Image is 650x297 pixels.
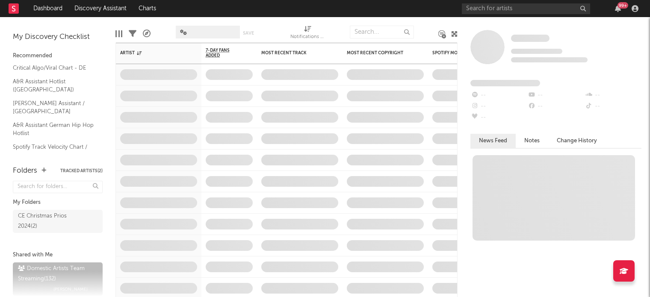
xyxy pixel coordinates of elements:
div: Recommended [13,51,103,61]
div: -- [470,90,527,101]
button: 99+ [615,5,621,12]
span: 7-Day Fans Added [206,48,240,58]
div: Edit Columns [115,21,122,46]
input: Search for folders... [13,181,103,193]
div: -- [585,101,641,112]
div: Folders [13,166,37,176]
div: 99 + [617,2,628,9]
a: CE Christmas Prios 2024(2) [13,210,103,233]
a: [PERSON_NAME] Assistant / [GEOGRAPHIC_DATA] [13,99,94,116]
span: Some Artist [511,35,550,42]
span: [PERSON_NAME] [53,284,88,294]
a: Domestic Artists Team Streaming(132)[PERSON_NAME] [13,262,103,296]
div: A&R Pipeline [143,21,151,46]
div: -- [470,101,527,112]
div: Most Recent Track [261,50,325,56]
div: -- [527,90,584,101]
div: Most Recent Copyright [347,50,411,56]
a: A&R Assistant German Hip Hop Hotlist [13,121,94,138]
button: Tracked Artists(2) [60,169,103,173]
button: News Feed [470,134,516,148]
div: My Folders [13,197,103,208]
button: Notes [516,134,548,148]
span: 0 fans last week [511,57,588,62]
a: Critical Algo/Viral Chart - DE [13,63,94,73]
a: Spotify Track Velocity Chart / DE [13,142,94,160]
button: Save [243,31,254,35]
a: Some Artist [511,34,550,43]
div: -- [585,90,641,101]
div: CE Christmas Prios 2024 ( 2 ) [18,211,78,232]
div: My Discovery Checklist [13,32,103,42]
div: Spotify Monthly Listeners [432,50,496,56]
div: Filters [129,21,136,46]
div: Notifications (Artist) [290,32,325,42]
div: Notifications (Artist) [290,21,325,46]
span: Tracking Since: [DATE] [511,49,562,54]
div: Domestic Artists Team Streaming ( 132 ) [18,264,95,284]
a: A&R Assistant Hotlist ([GEOGRAPHIC_DATA]) [13,77,94,94]
input: Search... [350,26,414,38]
div: -- [470,112,527,123]
span: Fans Added by Platform [470,80,540,86]
button: Change History [548,134,606,148]
input: Search for artists [462,3,590,14]
div: Artist [120,50,184,56]
div: -- [527,101,584,112]
div: Shared with Me [13,250,103,260]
